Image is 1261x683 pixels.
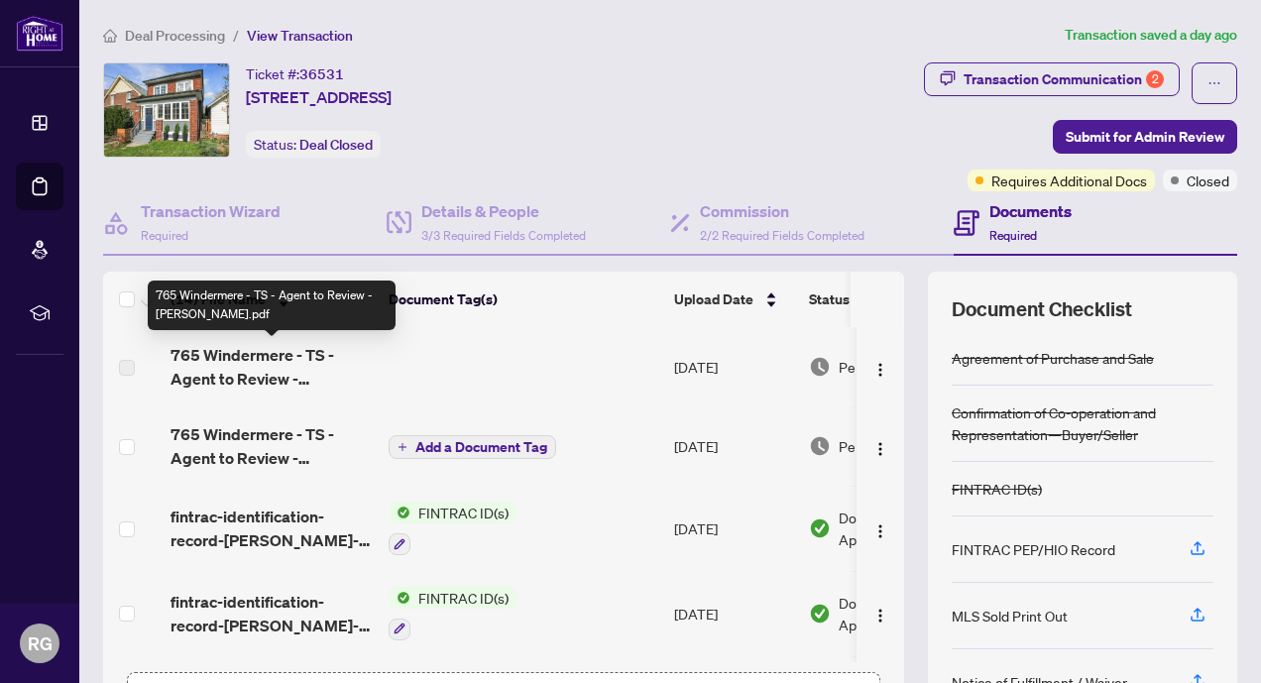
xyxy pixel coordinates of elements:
span: Document Approved [839,592,962,635]
span: plus [398,442,407,452]
button: Add a Document Tag [389,435,556,459]
span: FINTRAC ID(s) [410,587,516,609]
th: (14) File Name [163,272,381,327]
span: Submit for Admin Review [1066,121,1224,153]
button: Submit for Admin Review [1053,120,1237,154]
img: Status Icon [389,502,410,523]
img: Logo [872,441,888,457]
div: Status: [246,131,381,158]
img: Document Status [809,517,831,539]
div: Confirmation of Co-operation and Representation—Buyer/Seller [952,401,1213,445]
button: Logo [864,512,896,544]
h4: Documents [989,199,1072,223]
img: Logo [872,362,888,378]
div: 765 Windermere - TS - Agent to Review - [PERSON_NAME].pdf [148,281,396,330]
td: [DATE] [666,486,801,571]
span: [STREET_ADDRESS] [246,85,392,109]
img: Status Icon [389,587,410,609]
span: Add a Document Tag [415,440,547,454]
div: MLS Sold Print Out [952,605,1068,626]
span: FINTRAC ID(s) [410,502,516,523]
img: logo [16,15,63,52]
th: Status [801,272,970,327]
td: [DATE] [666,327,801,406]
img: Logo [872,608,888,624]
span: 765 Windermere - TS - Agent to Review - [PERSON_NAME].pdf [171,422,373,470]
div: Agreement of Purchase and Sale [952,347,1154,369]
span: View Transaction [247,27,353,45]
span: Closed [1187,170,1229,191]
span: Pending Review [839,435,938,457]
span: 2/2 Required Fields Completed [700,228,864,243]
h4: Commission [700,199,864,223]
span: Requires Additional Docs [991,170,1147,191]
button: Add a Document Tag [389,434,556,460]
span: fintrac-identification-record-[PERSON_NAME]-a-[PERSON_NAME]-20250822-232411.pdf [171,505,373,552]
span: 3/3 Required Fields Completed [421,228,586,243]
h4: Transaction Wizard [141,199,281,223]
span: ellipsis [1207,76,1221,90]
div: Ticket #: [246,62,344,85]
span: Pending Review [839,356,938,378]
h4: Details & People [421,199,586,223]
img: Logo [872,523,888,539]
span: Required [989,228,1037,243]
span: fintrac-identification-record-[PERSON_NAME]-m-[PERSON_NAME]-20250822-232300.pdf [171,590,373,637]
span: Document Approved [839,507,962,550]
span: Document Checklist [952,295,1132,323]
div: Transaction Communication [964,63,1164,95]
button: Logo [864,430,896,462]
span: 36531 [299,65,344,83]
span: RG [28,629,53,657]
img: Document Status [809,603,831,625]
li: / [233,24,239,47]
span: Upload Date [674,288,753,310]
span: home [103,29,117,43]
button: Status IconFINTRAC ID(s) [389,587,516,640]
div: 2 [1146,70,1164,88]
img: IMG-W12151593_1.jpg [104,63,229,157]
div: FINTRAC ID(s) [952,478,1042,500]
button: Status IconFINTRAC ID(s) [389,502,516,555]
button: Logo [864,598,896,629]
span: 765 Windermere - TS - Agent to Review - [PERSON_NAME].pdf [171,343,373,391]
th: Upload Date [666,272,801,327]
span: Deal Closed [299,136,373,154]
th: Document Tag(s) [381,272,666,327]
article: Transaction saved a day ago [1065,24,1237,47]
td: [DATE] [666,571,801,656]
img: Document Status [809,356,831,378]
span: Deal Processing [125,27,225,45]
button: Transaction Communication2 [924,62,1180,96]
img: Document Status [809,435,831,457]
button: Logo [864,351,896,383]
td: [DATE] [666,406,801,486]
div: FINTRAC PEP/HIO Record [952,538,1115,560]
span: Required [141,228,188,243]
span: Status [809,288,850,310]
